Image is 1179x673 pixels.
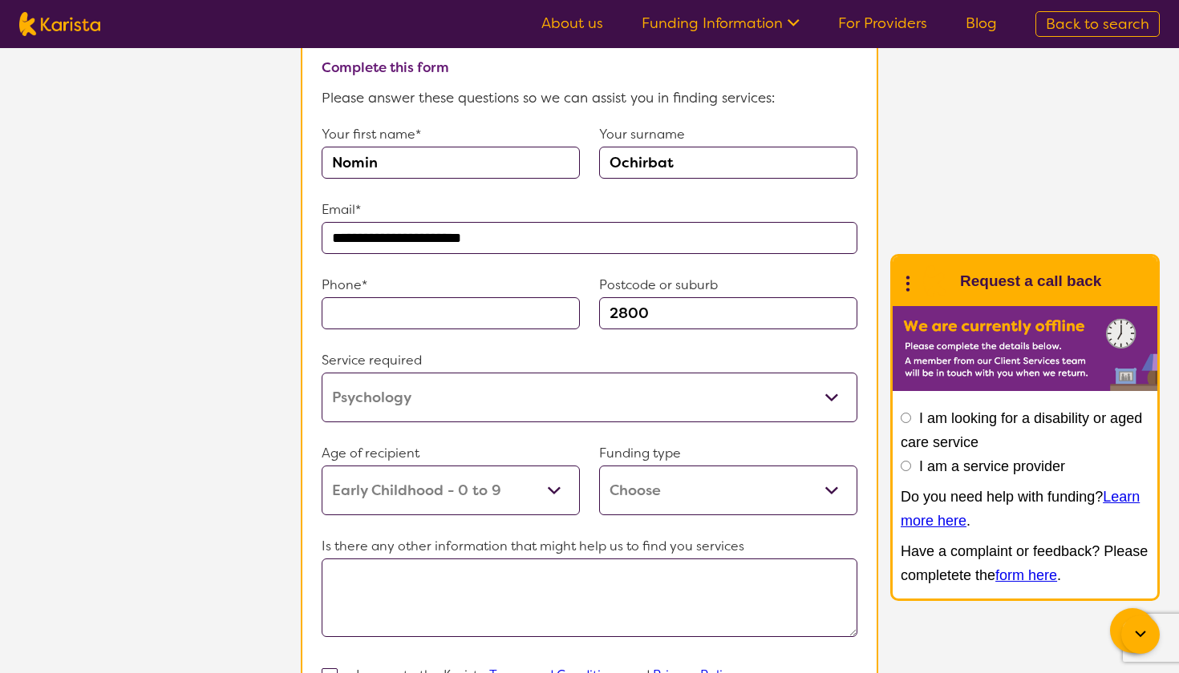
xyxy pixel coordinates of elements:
[541,14,603,33] a: About us
[918,265,950,297] img: Karista
[322,86,857,110] p: Please answer these questions so we can assist you in finding services:
[1110,608,1155,653] button: Channel Menu
[893,306,1157,391] img: Karista offline chat form to request call back
[1035,11,1160,37] a: Back to search
[322,349,857,373] p: Service required
[322,58,449,76] b: Complete this form
[901,539,1149,587] p: Have a complaint or feedback? Please completete the .
[995,567,1057,583] a: form here
[838,14,927,33] a: For Providers
[599,441,857,465] p: Funding type
[1046,14,1149,34] span: Back to search
[599,273,857,297] p: Postcode or suburb
[19,12,100,36] img: Karista logo
[901,485,1149,533] p: Do you need help with funding? .
[919,458,1065,474] label: I am a service provider
[322,123,580,147] p: Your first name*
[322,198,857,222] p: Email*
[322,273,580,297] p: Phone*
[901,410,1142,450] label: I am looking for a disability or aged care service
[322,441,580,465] p: Age of recipient
[960,269,1101,293] h1: Request a call back
[599,123,857,147] p: Your surname
[642,14,800,33] a: Funding Information
[966,14,997,33] a: Blog
[322,534,857,558] p: Is there any other information that might help us to find you services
